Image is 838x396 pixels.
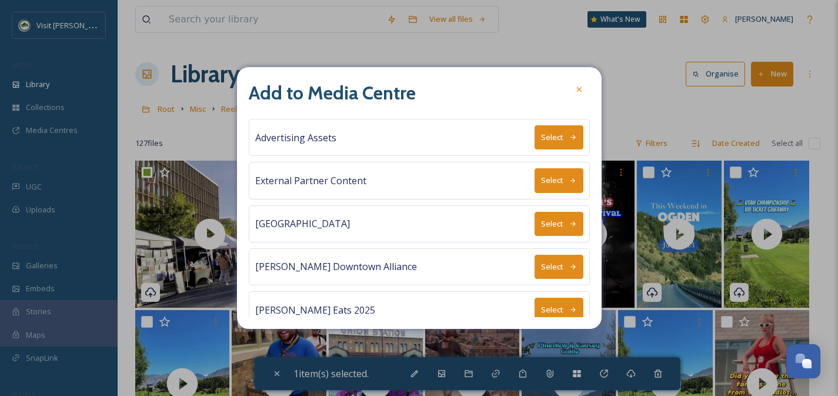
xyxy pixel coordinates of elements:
button: Select [535,298,583,322]
button: Select [535,125,583,149]
span: External Partner Content [255,174,366,188]
span: [GEOGRAPHIC_DATA] [255,217,350,231]
span: [PERSON_NAME] Downtown Alliance [255,259,417,274]
span: [PERSON_NAME] Eats 2025 [255,303,375,317]
button: Open Chat [786,344,820,378]
h2: Add to Media Centre [249,79,416,107]
button: Select [535,168,583,192]
button: Select [535,212,583,236]
span: Advertising Assets [255,131,336,145]
button: Select [535,255,583,279]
